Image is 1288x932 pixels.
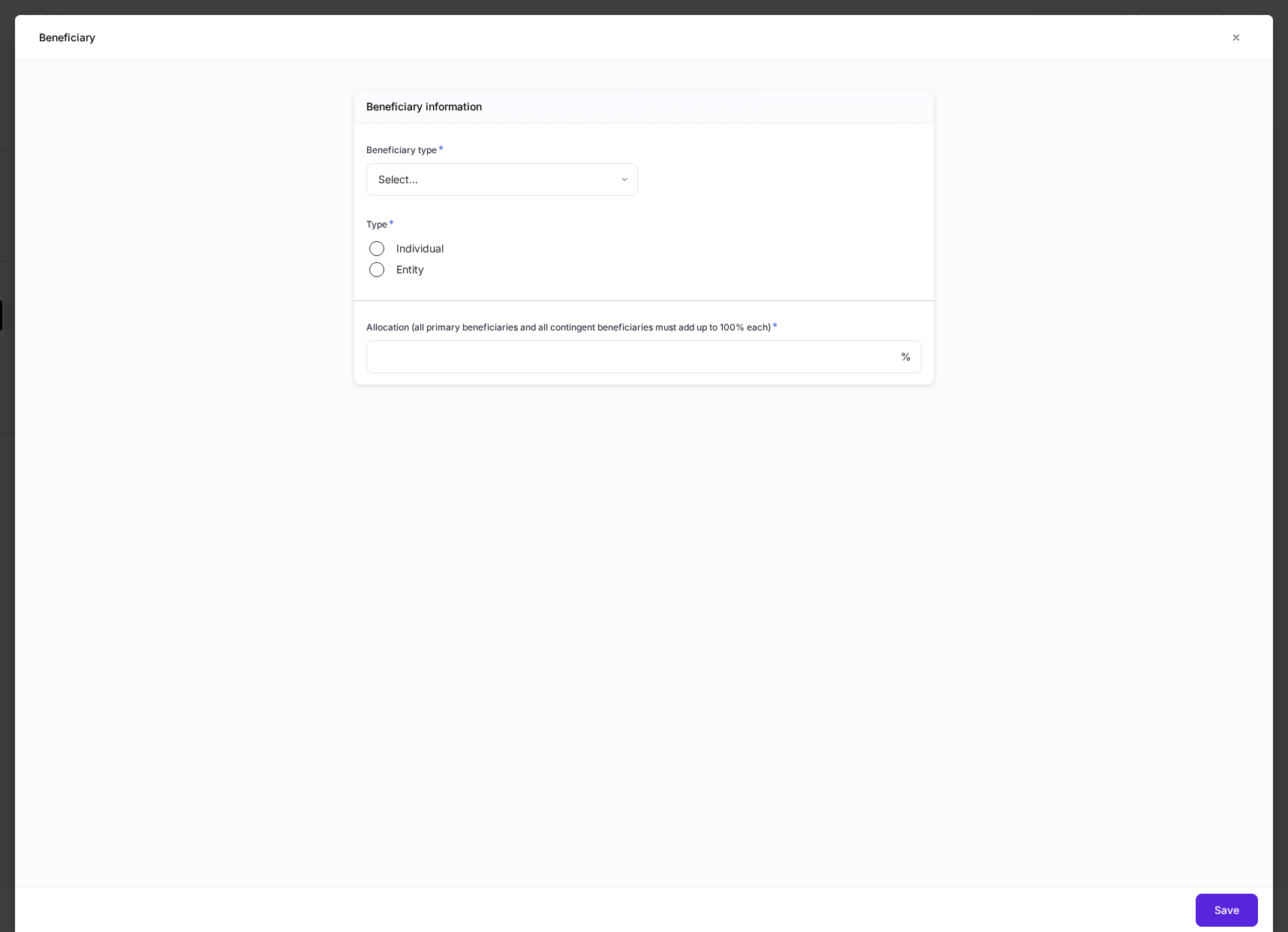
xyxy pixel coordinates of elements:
[366,216,394,231] h6: Type
[366,142,444,157] h6: Beneficiary type
[366,319,778,334] h6: Allocation (all primary beneficiaries and all contingent beneficiaries must add up to 100% each)
[366,340,922,373] div: %
[396,241,444,256] span: Individual
[39,30,95,45] h5: Beneficiary
[396,262,424,277] span: Entity
[1196,894,1258,927] button: Save
[366,99,482,114] h5: Beneficiary information
[366,163,637,196] div: Select...
[1214,905,1239,915] div: Save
